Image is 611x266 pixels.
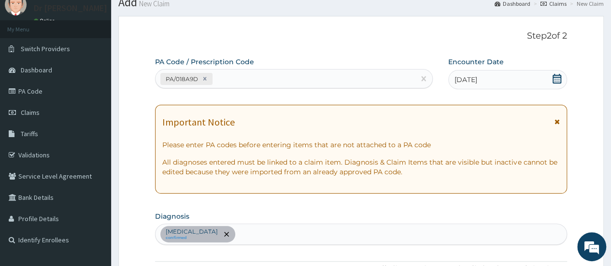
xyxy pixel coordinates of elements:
[56,74,133,172] span: We're online!
[155,211,189,221] label: Diagnosis
[162,140,560,150] p: Please enter PA codes before entering items that are not attached to a PA code
[163,73,199,84] div: PA/018A9D
[34,17,57,24] a: Online
[155,31,567,42] p: Step 2 of 2
[158,5,182,28] div: Minimize live chat window
[21,129,38,138] span: Tariffs
[21,108,40,117] span: Claims
[5,169,184,203] textarea: Type your message and hit 'Enter'
[34,4,107,13] p: Dr [PERSON_NAME]
[222,230,231,238] span: remove selection option
[21,44,70,53] span: Switch Providers
[155,57,254,67] label: PA Code / Prescription Code
[455,75,477,84] span: [DATE]
[166,236,218,240] small: confirmed
[18,48,39,72] img: d_794563401_company_1708531726252_794563401
[21,66,52,74] span: Dashboard
[448,57,504,67] label: Encounter Date
[50,54,162,67] div: Chat with us now
[166,228,218,236] p: [MEDICAL_DATA]
[162,157,560,177] p: All diagnoses entered must be linked to a claim item. Diagnosis & Claim Items that are visible bu...
[162,117,235,127] h1: Important Notice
